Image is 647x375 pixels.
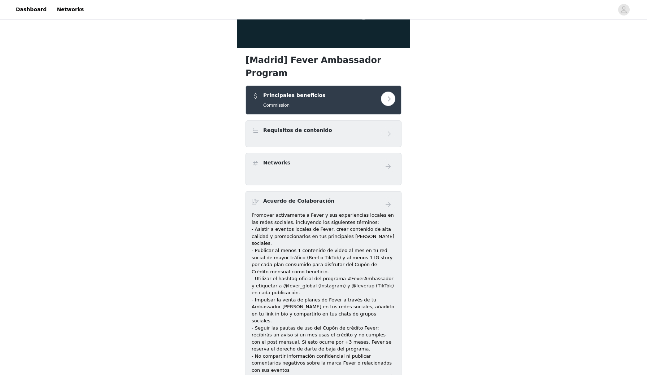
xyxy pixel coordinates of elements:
a: Networks [52,1,88,18]
p: - Impulsar la venta de planes de Fever a través de tu Ambassador [PERSON_NAME] en tus redes socia... [252,296,395,325]
div: Requisitos de contenido [246,120,401,147]
p: - Publicar al menos 1 contenido de video al mes en tu red social de mayor tráfico (Reel o TikTok)... [252,247,395,275]
div: Principales beneficios [246,85,401,115]
p: - No compartir información confidencial ni publicar comentarios negativos sobre la marca Fever o ... [252,353,395,374]
h1: [Madrid] Fever Ambassador Program [246,54,401,80]
p: - Asistir a eventos locales de Fever, crear contenido de alta calidad y promocionarlos en tus pri... [252,226,395,247]
h4: Acuerdo de Colaboración [263,197,334,205]
div: Networks [246,153,401,185]
h4: Principales beneficios [263,92,325,99]
p: - Seguir las pautas de uso del Cupón de crédito Fever: recibirás un aviso si un mes usas el crédi... [252,325,395,353]
h5: Commission [263,102,325,109]
h4: Networks [263,159,290,167]
p: Promover activamente a Fever y sus experiencias locales en las redes sociales, incluyendo los sig... [252,212,395,226]
h4: Requisitos de contenido [263,127,332,134]
a: Dashboard [12,1,51,18]
div: avatar [620,4,627,16]
p: - Utilizar el hashtag oficial del programa #FeverAmbassador y etiquetar a @fever_global (Instagra... [252,275,395,296]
